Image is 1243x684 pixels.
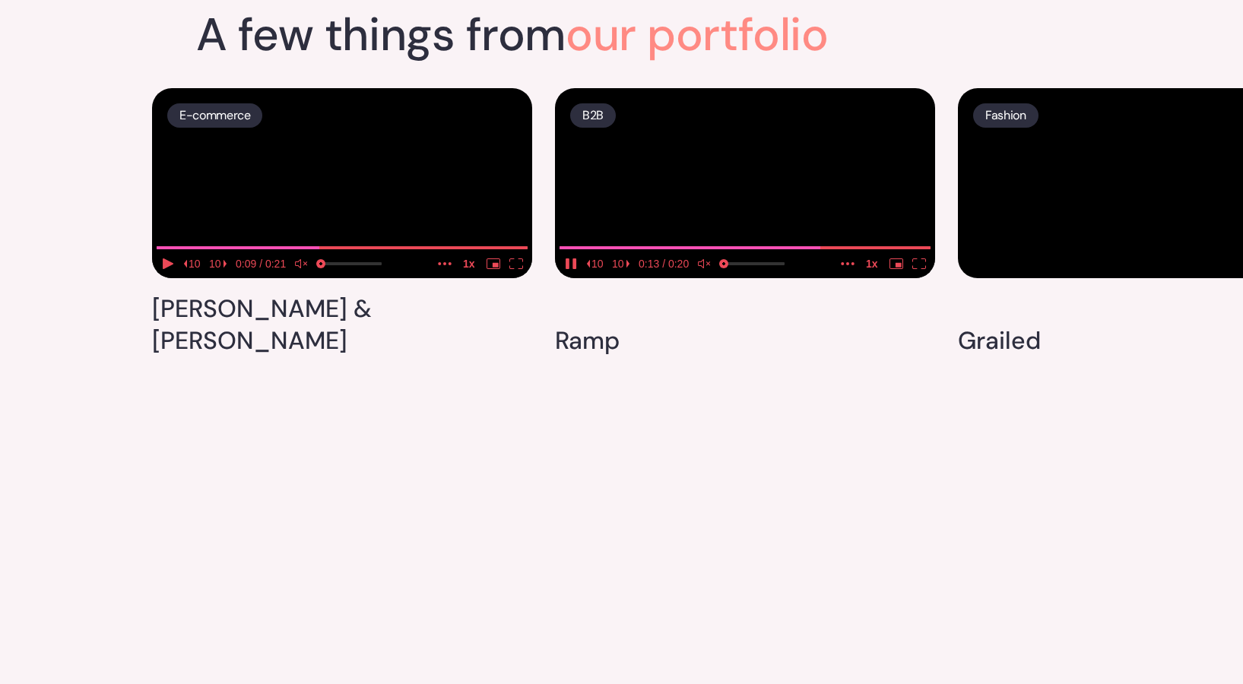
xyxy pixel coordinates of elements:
[566,5,828,65] span: our portfolio
[196,12,829,58] h2: A few things from
[582,105,604,126] p: B2B
[179,105,250,126] p: E-commerce
[555,325,620,357] h4: Ramp
[152,293,532,356] h4: [PERSON_NAME] & [PERSON_NAME]
[985,105,1026,126] p: Fashion
[958,325,1041,357] h4: Grailed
